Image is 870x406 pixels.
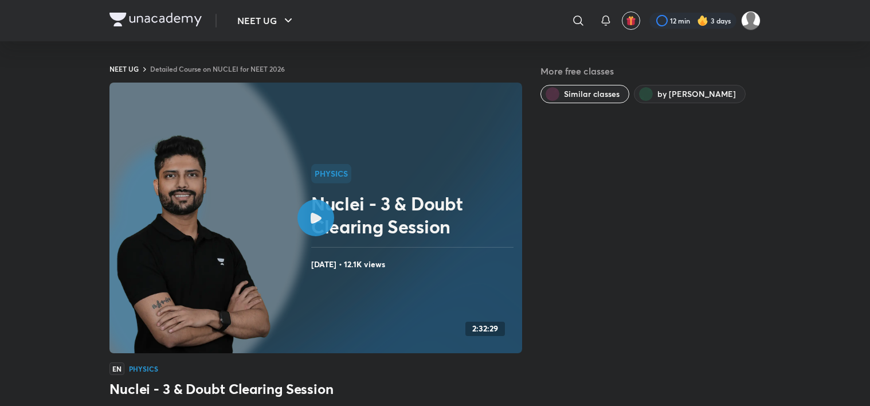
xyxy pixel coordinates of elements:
button: avatar [622,11,640,30]
img: Company Logo [109,13,202,26]
button: NEET UG [230,9,302,32]
span: by Prateek Jain [657,88,736,100]
img: avatar [626,15,636,26]
h5: More free classes [540,64,761,78]
h2: Nuclei - 3 & Doubt Clearing Session [311,192,518,238]
button: Similar classes [540,85,629,103]
img: shruti gupta [741,11,761,30]
h4: 2:32:29 [472,324,498,334]
h4: Physics [129,365,158,372]
a: Company Logo [109,13,202,29]
button: by Prateek Jain [634,85,746,103]
span: EN [109,362,124,375]
a: NEET UG [109,64,139,73]
span: Similar classes [564,88,620,100]
h4: [DATE] • 12.1K views [311,257,518,272]
h3: Nuclei - 3 & Doubt Clearing Session [109,380,522,398]
img: streak [697,15,708,26]
a: Detailed Course on NUCLEI for NEET 2026 [150,64,285,73]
